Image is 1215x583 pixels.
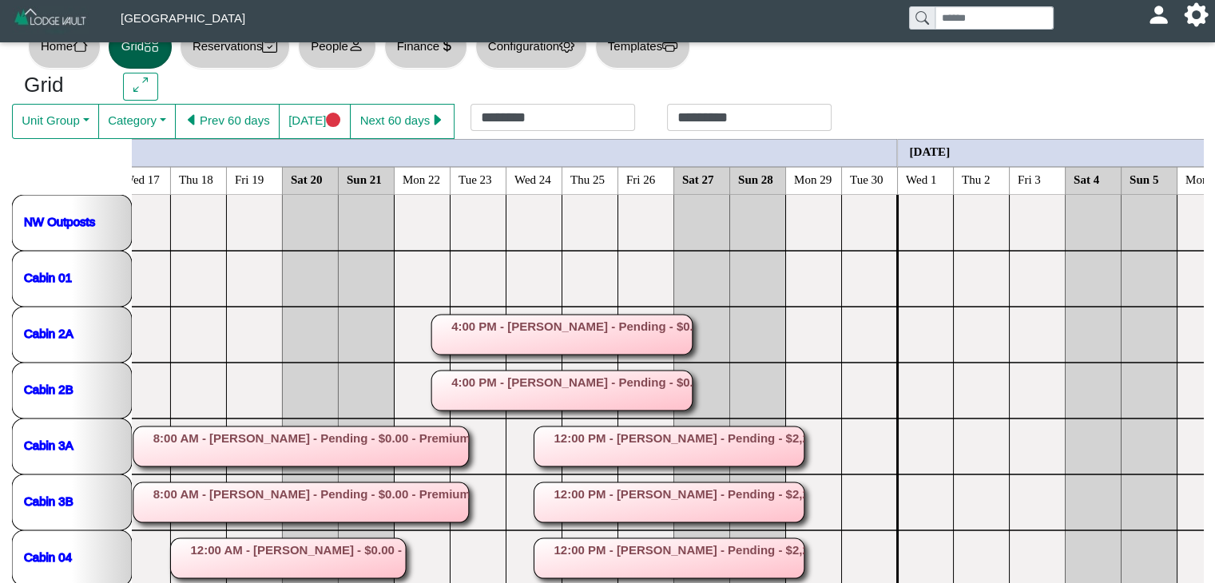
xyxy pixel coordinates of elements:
text: Wed 17 [123,173,160,185]
svg: calendar2 check [262,38,277,53]
button: caret left fillPrev 60 days [175,104,280,139]
a: NW Outposts [24,214,95,228]
text: Mon 29 [794,173,832,185]
text: Sun 28 [738,173,773,185]
a: Cabin 04 [24,549,72,563]
text: Mon 22 [403,173,440,185]
a: Cabin 3B [24,494,73,507]
text: Sun 21 [347,173,382,185]
svg: person [348,38,363,53]
text: Sat 4 [1074,173,1100,185]
h3: Grid [24,73,99,98]
button: Gridgrid [109,25,172,69]
text: Thu 18 [179,173,213,185]
svg: caret right fill [430,113,445,128]
button: Configurationgear [475,25,587,69]
button: [DATE]circle fill [279,104,351,139]
text: Wed 1 [906,173,936,185]
a: Cabin 01 [24,270,72,284]
svg: arrows angle expand [133,77,149,93]
text: Wed 24 [514,173,551,185]
svg: caret left fill [185,113,200,128]
button: arrows angle expand [123,73,157,101]
text: Tue 30 [850,173,883,185]
svg: house [73,38,88,53]
text: Fri 19 [235,173,264,185]
text: Tue 23 [459,173,492,185]
a: Cabin 3A [24,438,73,451]
a: Cabin 2B [24,382,73,395]
text: Sat 20 [291,173,323,185]
text: Sun 5 [1130,173,1158,185]
svg: grid [144,38,159,53]
text: Thu 2 [962,173,990,185]
svg: gear fill [1190,9,1202,21]
input: Check out [667,104,832,131]
a: Cabin 2A [24,326,73,339]
button: Reservationscalendar2 check [180,25,290,69]
button: Category [98,104,176,139]
img: Z [13,6,89,34]
button: Unit Group [12,104,99,139]
svg: person fill [1153,9,1165,21]
text: Sat 27 [682,173,714,185]
button: Templatesprinter [595,25,690,69]
input: Check in [471,104,635,131]
svg: printer [662,38,677,53]
text: Thu 25 [570,173,605,185]
button: Next 60 dayscaret right fill [350,104,455,139]
button: Financecurrency dollar [384,25,467,69]
text: Fri 26 [626,173,656,185]
button: Peopleperson [298,25,375,69]
svg: circle fill [326,113,341,128]
text: Fri 3 [1018,173,1041,185]
svg: currency dollar [439,38,455,53]
button: Homehouse [28,25,101,69]
svg: gear [559,38,574,53]
svg: search [915,11,928,24]
text: [DATE] [909,145,950,157]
